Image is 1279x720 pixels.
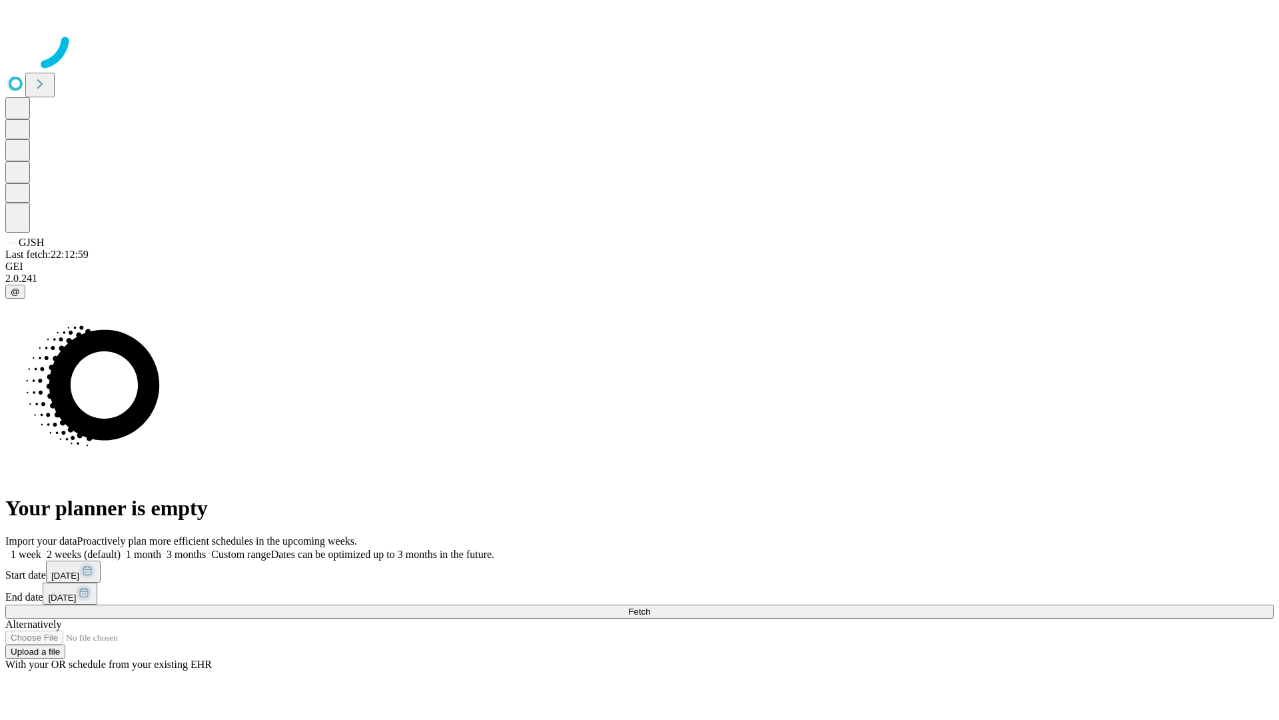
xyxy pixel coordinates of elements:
[5,273,1274,285] div: 2.0.241
[5,561,1274,583] div: Start date
[43,583,97,605] button: [DATE]
[5,583,1274,605] div: End date
[5,659,212,670] span: With your OR schedule from your existing EHR
[19,237,44,248] span: GJSH
[5,261,1274,273] div: GEI
[5,249,89,260] span: Last fetch: 22:12:59
[167,549,206,560] span: 3 months
[5,535,77,547] span: Import your data
[51,571,79,581] span: [DATE]
[5,496,1274,521] h1: Your planner is empty
[126,549,161,560] span: 1 month
[11,287,20,297] span: @
[47,549,121,560] span: 2 weeks (default)
[46,561,101,583] button: [DATE]
[11,549,41,560] span: 1 week
[5,605,1274,619] button: Fetch
[628,607,650,617] span: Fetch
[5,619,61,630] span: Alternatively
[5,645,65,659] button: Upload a file
[211,549,270,560] span: Custom range
[48,593,76,603] span: [DATE]
[271,549,494,560] span: Dates can be optimized up to 3 months in the future.
[77,535,357,547] span: Proactively plan more efficient schedules in the upcoming weeks.
[5,285,25,299] button: @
